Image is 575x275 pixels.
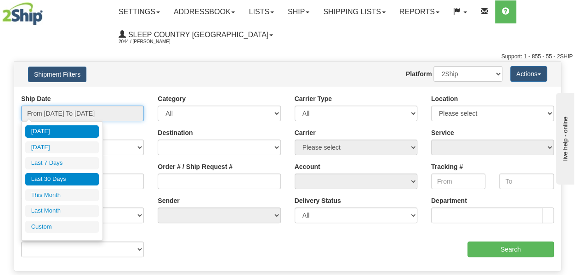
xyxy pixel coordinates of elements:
label: Carrier Type [295,94,332,103]
a: Lists [242,0,280,23]
li: Last 7 Days [25,157,99,169]
a: Shipping lists [316,0,392,23]
a: Reports [393,0,446,23]
label: Delivery Status [295,196,341,205]
a: Addressbook [167,0,242,23]
li: [DATE] [25,125,99,138]
button: Actions [510,66,547,82]
label: Platform [406,69,432,79]
label: Sender [158,196,179,205]
label: Department [431,196,467,205]
a: Ship [281,0,316,23]
div: Support: 1 - 855 - 55 - 2SHIP [2,53,573,61]
a: Sleep Country [GEOGRAPHIC_DATA] 2044 / [PERSON_NAME] [112,23,280,46]
label: Service [431,128,454,137]
img: logo2044.jpg [2,2,43,25]
label: Location [431,94,458,103]
label: Tracking # [431,162,463,171]
li: [DATE] [25,141,99,154]
label: Ship Date [21,94,51,103]
a: Settings [112,0,167,23]
div: live help - online [7,8,85,15]
label: Order # / Ship Request # [158,162,233,171]
label: Category [158,94,186,103]
span: Sleep Country [GEOGRAPHIC_DATA] [126,31,268,39]
label: Account [295,162,320,171]
li: Last 30 Days [25,173,99,185]
li: Custom [25,221,99,233]
input: To [499,174,554,189]
button: Shipment Filters [28,67,86,82]
li: This Month [25,189,99,202]
span: 2044 / [PERSON_NAME] [119,37,188,46]
label: Carrier [295,128,316,137]
label: Destination [158,128,193,137]
li: Last Month [25,205,99,217]
input: Search [467,241,554,257]
input: From [431,174,486,189]
iframe: chat widget [554,90,574,184]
